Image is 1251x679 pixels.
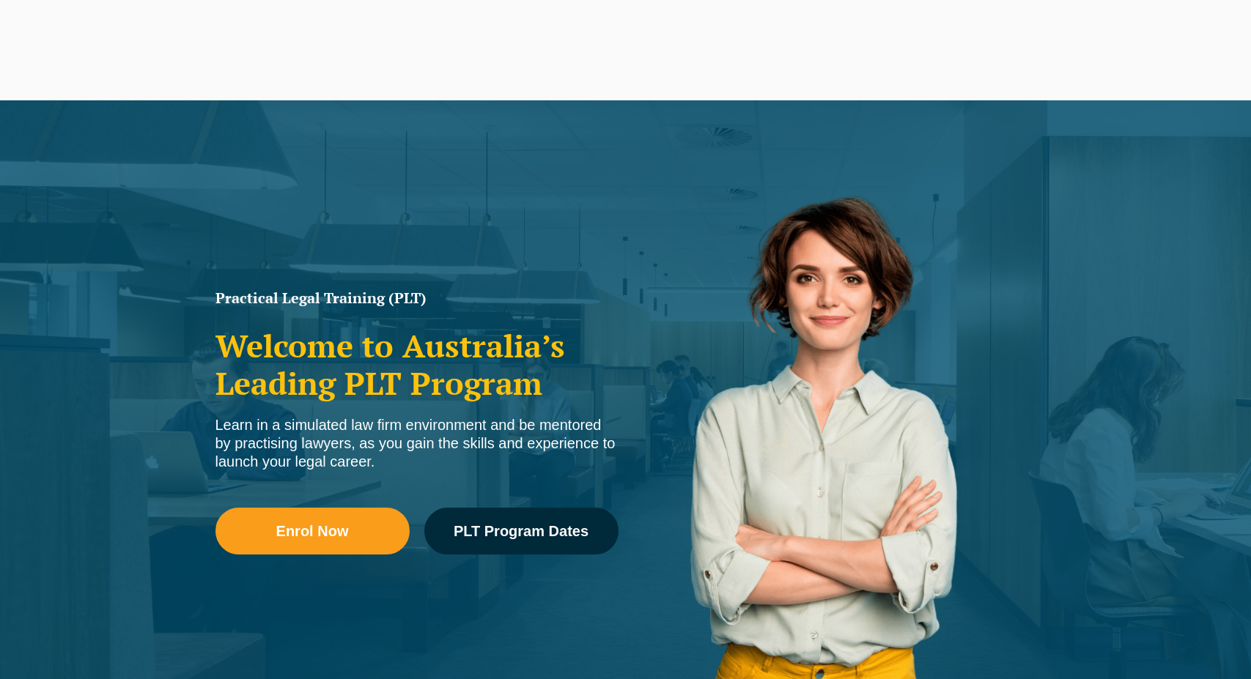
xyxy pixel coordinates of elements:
a: PLT Program Dates [424,508,619,554]
a: Enrol Now [215,508,410,554]
span: PLT Program Dates [454,524,588,538]
div: Learn in a simulated law firm environment and be mentored by practising lawyers, as you gain the ... [215,416,619,471]
h1: Practical Legal Training (PLT) [215,291,619,305]
span: Enrol Now [276,524,349,538]
h2: Welcome to Australia’s Leading PLT Program [215,327,619,401]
